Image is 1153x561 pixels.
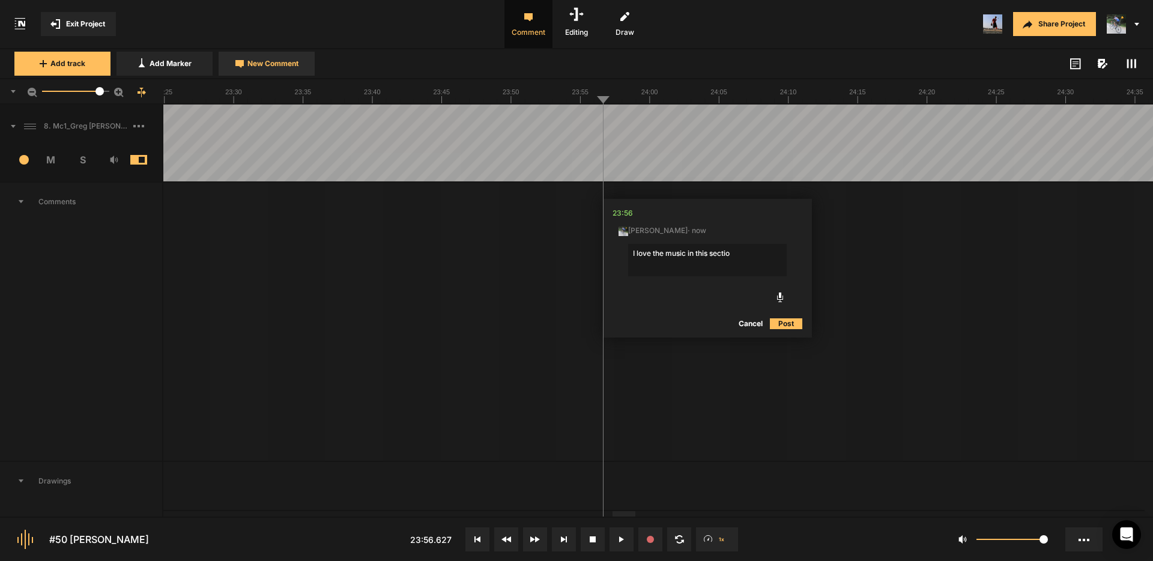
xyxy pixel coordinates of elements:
text: 23:30 [225,88,242,96]
text: 23:50 [503,88,519,96]
button: Add Marker [117,52,213,76]
span: 8. Mc1_Greg [PERSON_NAME] [39,121,133,132]
button: 1x [696,527,738,551]
button: Post [770,317,802,331]
text: 24:00 [641,88,658,96]
button: Share Project [1013,12,1096,36]
span: [PERSON_NAME] · now [619,225,706,236]
text: 24:20 [919,88,936,96]
text: 24:15 [849,88,866,96]
img: ACg8ocJ5zrP0c3SJl5dKscm-Goe6koz8A9fWD7dpguHuX8DX5VIxymM=s96-c [983,14,1002,34]
img: ACg8ocLxXzHjWyafR7sVkIfmxRufCxqaSAR27SDjuE-ggbMy1qqdgD8=s96-c [1107,14,1126,34]
img: ACg8ocLxXzHjWyafR7sVkIfmxRufCxqaSAR27SDjuE-ggbMy1qqdgD8=s96-c [619,226,628,236]
button: New Comment [219,52,315,76]
span: Exit Project [66,19,105,29]
button: Add track [14,52,110,76]
text: 23:40 [364,88,381,96]
text: 24:35 [1127,88,1143,96]
button: Cancel [731,317,770,331]
text: 23:55 [572,88,589,96]
text: 24:30 [1058,88,1074,96]
text: 24:25 [988,88,1005,96]
span: Add Marker [150,58,192,69]
text: 23:45 [434,88,450,96]
text: 24:10 [780,88,797,96]
span: New Comment [247,58,298,69]
div: 23:56 [613,207,633,219]
div: Open Intercom Messenger [1112,520,1141,549]
button: Exit Project [41,12,116,36]
span: Add track [50,58,85,69]
text: 23:25 [156,88,173,96]
span: S [67,153,98,167]
span: M [35,153,67,167]
div: #50 [PERSON_NAME] [49,532,149,547]
text: 23:35 [295,88,312,96]
span: 23:56.627 [410,535,452,545]
text: 24:05 [710,88,727,96]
